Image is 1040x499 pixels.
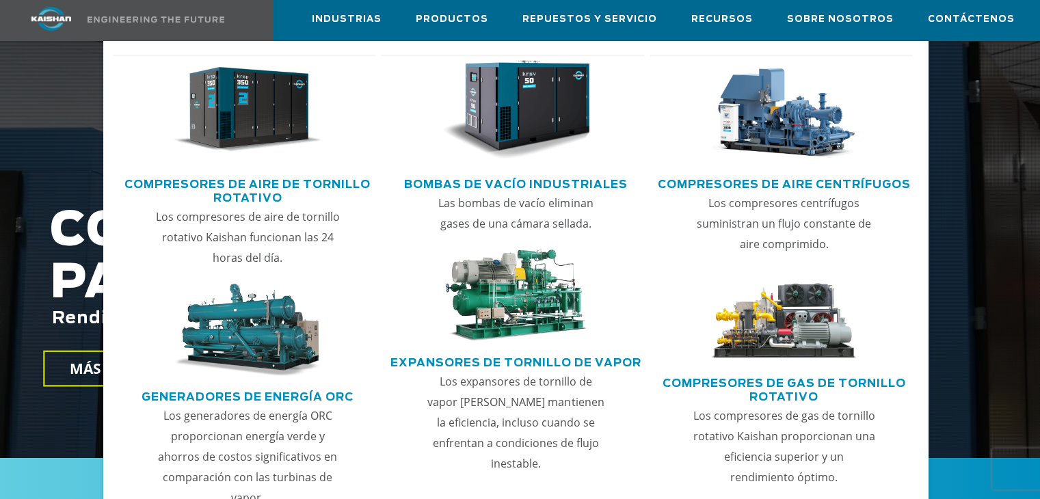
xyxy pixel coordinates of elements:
font: MÁS INFORMACIÓN [70,359,208,379]
img: Compresores de aire centrífugos de pulgar [710,60,858,160]
img: Ingeniería del futuro [88,16,224,23]
font: Repuestos y servicio [522,15,657,24]
font: Compresores de gas de tornillo rotativo [663,378,906,403]
a: MÁS INFORMACIÓN [43,351,235,387]
a: Industrias [312,1,382,38]
font: Productos [416,15,488,24]
font: PARA LOS [50,260,321,307]
a: Recursos [691,1,753,38]
a: Productos [416,1,488,38]
font: Compresores de aire centrífugos [658,179,911,190]
font: Bombas de vacío industriales [404,179,627,190]
font: Contáctenos [928,15,1015,24]
font: Generadores de energía ORC [142,392,354,403]
font: COMPRESORES DE AIRE [50,208,702,255]
img: Compresores de gas de tornillo rotativo [710,270,858,362]
font: Compresores de aire de tornillo rotativo [124,179,371,204]
a: Compresores de aire centrífugos [658,172,911,193]
a: Bombas de vacío industriales [404,172,627,193]
font: Las bombas de vacío eliminan gases de una cámara sellada. [438,195,593,231]
img: Compresores de aire de tornillo rotativo [173,60,321,160]
font: Los compresores centrífugos suministran un flujo constante de aire comprimido. [697,195,871,252]
img: Bombas de vacío industriales de pulgar [442,60,590,160]
font: Sobre nosotros [787,15,894,24]
a: Generadores de energía ORC [142,385,354,405]
font: Los compresores de gas de tornillo rotativo Kaishan proporcionan una eficiencia superior y un ren... [693,408,875,485]
font: Los compresores de aire de tornillo rotativo Kaishan funcionan las 24 horas del día. [156,209,340,265]
font: Rendimiento inigualable con ahorro de costes energéticos de hasta un 35%. [52,310,795,327]
font: Expansores de tornillo de vapor [390,358,641,368]
font: Industrias [312,15,382,24]
img: Generadores de energía ORC pulgar [173,284,321,376]
a: Compresores de gas de tornillo rotativo [656,371,912,405]
font: Recursos [691,15,753,24]
a: Compresores de aire de tornillo rotativo [120,172,375,206]
font: Los expansores de tornillo de vapor [PERSON_NAME] mantienen la eficiencia, incluso cuando se enfr... [427,374,604,471]
img: Expansores de tornillo de vapor de pulgar [442,249,590,342]
a: Repuestos y servicio [522,1,657,38]
a: Sobre nosotros [787,1,894,38]
a: Expansores de tornillo de vapor [390,351,641,371]
a: Contáctenos [928,1,1015,38]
